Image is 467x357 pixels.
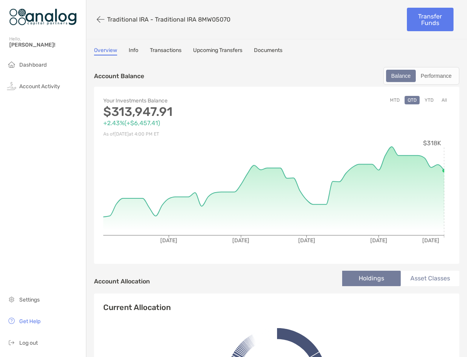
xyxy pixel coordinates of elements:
[387,96,403,104] button: MTD
[94,47,117,55] a: Overview
[103,107,277,117] p: $313,947.91
[7,316,16,325] img: get-help icon
[383,67,459,85] div: segmented control
[342,271,401,286] li: Holdings
[103,303,171,312] h4: Current Allocation
[9,42,81,48] span: [PERSON_NAME]!
[19,318,40,325] span: Get Help
[423,139,441,147] tspan: $318K
[298,237,315,244] tspan: [DATE]
[193,47,242,55] a: Upcoming Transfers
[7,60,16,69] img: household icon
[417,70,456,81] div: Performance
[370,237,387,244] tspan: [DATE]
[422,237,439,244] tspan: [DATE]
[94,278,150,285] h4: Account Allocation
[19,340,38,346] span: Log out
[401,271,459,286] li: Asset Classes
[19,62,47,68] span: Dashboard
[9,3,77,31] img: Zoe Logo
[7,295,16,304] img: settings icon
[103,118,277,128] p: +2.43% ( +$6,457.41 )
[107,16,230,23] p: Traditional IRA - Traditional IRA 8MW05070
[19,83,60,90] span: Account Activity
[160,237,177,244] tspan: [DATE]
[438,96,450,104] button: All
[387,70,415,81] div: Balance
[7,81,16,91] img: activity icon
[150,47,181,55] a: Transactions
[422,96,437,104] button: YTD
[129,47,138,55] a: Info
[94,71,144,81] p: Account Balance
[103,96,277,106] p: Your Investments Balance
[405,96,420,104] button: QTD
[407,8,454,31] a: Transfer Funds
[7,338,16,347] img: logout icon
[254,47,282,55] a: Documents
[103,129,277,139] p: As of [DATE] at 4:00 PM ET
[19,297,40,303] span: Settings
[232,237,249,244] tspan: [DATE]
